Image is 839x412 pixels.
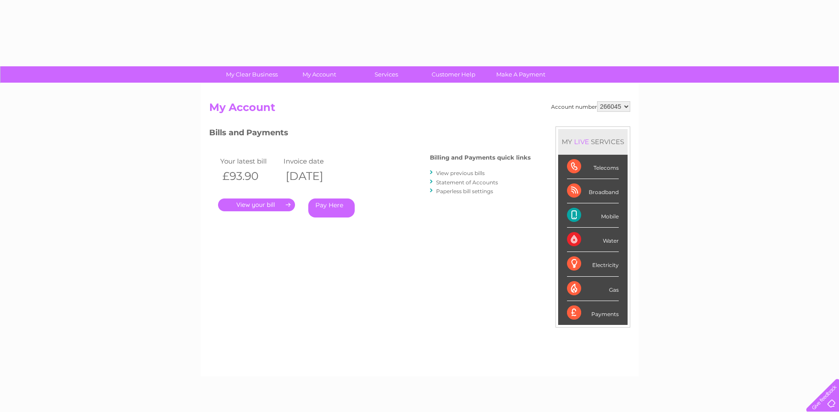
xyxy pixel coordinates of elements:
[436,170,485,176] a: View previous bills
[430,154,531,161] h4: Billing and Payments quick links
[567,228,619,252] div: Water
[567,203,619,228] div: Mobile
[567,301,619,325] div: Payments
[567,155,619,179] div: Telecoms
[436,179,498,186] a: Statement of Accounts
[558,129,628,154] div: MY SERVICES
[283,66,356,83] a: My Account
[350,66,423,83] a: Services
[484,66,557,83] a: Make A Payment
[209,126,531,142] h3: Bills and Payments
[567,179,619,203] div: Broadband
[218,155,282,167] td: Your latest bill
[572,137,591,146] div: LIVE
[215,66,288,83] a: My Clear Business
[436,188,493,195] a: Paperless bill settings
[567,277,619,301] div: Gas
[551,101,630,112] div: Account number
[417,66,490,83] a: Customer Help
[209,101,630,118] h2: My Account
[281,155,345,167] td: Invoice date
[218,198,295,211] a: .
[567,252,619,276] div: Electricity
[281,167,345,185] th: [DATE]
[308,198,355,217] a: Pay Here
[218,167,282,185] th: £93.90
